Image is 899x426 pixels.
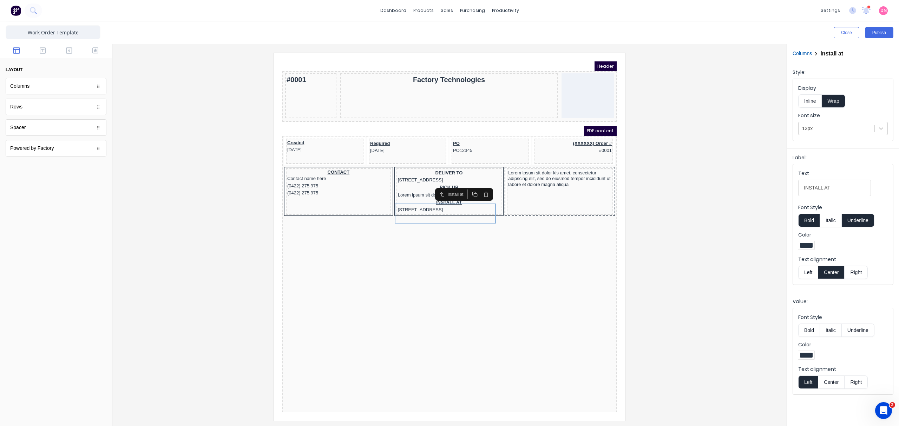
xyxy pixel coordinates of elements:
button: Duplicate [187,128,198,138]
div: Created[DATE]Required[DATE]POPO12345(XXXXXX) Order ##0001 [1,76,333,105]
span: DN [880,7,887,14]
div: Powered by Factory [10,145,54,152]
img: Factory [11,5,21,16]
div: purchasing [457,5,488,16]
button: Left [798,266,818,279]
label: Text alignment [798,256,888,263]
button: Right [845,375,868,389]
button: Right [845,266,868,279]
a: dashboard [377,5,410,16]
div: Lorem ipsum sit dolor kis amet, consectetur adipscing elit, sed do eiusmod tempor incididunt ut l... [226,108,329,127]
input: Enter template name here [6,25,100,39]
div: Contact name here [5,114,107,121]
div: CONTACTContact name here(0422) 275 975(0422) 275 975DELIVER TO[STREET_ADDRESS]PICK UPLorem ipsum ... [1,105,333,156]
div: INSTALL AT[STREET_ADDRESS] [116,138,218,152]
button: Italic [820,324,842,337]
div: Columns [6,78,106,94]
div: (XXXXXX) Order ##0001 [254,79,329,93]
button: Select parent [154,128,165,138]
div: sales [437,5,457,16]
div: Rows [10,103,22,111]
button: Bold [798,214,820,227]
div: Install at [165,130,184,136]
div: productivity [488,5,523,16]
h2: Install at [820,50,843,57]
label: Text alignment [798,366,888,373]
label: Color [798,341,888,348]
button: Underline [842,324,874,337]
button: Wrap [822,94,845,108]
label: Display [798,85,888,92]
div: (0422) 275 975 [5,121,107,128]
div: settings [817,5,844,16]
div: Label: [793,154,893,164]
div: Created[DATE] [5,79,80,92]
button: Publish [865,27,893,38]
div: products [410,5,437,16]
input: Text [798,180,871,196]
iframe: Intercom live chat [875,402,892,419]
div: Rows [6,99,106,115]
label: Font Style [798,314,888,321]
span: 2 [890,402,895,408]
div: layout [6,67,22,73]
label: Font Style [798,204,888,211]
div: Columns [10,82,29,90]
div: Spacer [6,119,106,136]
div: PICK UPLorem ipsum sit dolor kis amet [116,122,218,138]
div: #0001Factory Technologies [1,11,333,59]
button: Bold [798,324,820,337]
div: Text [798,170,871,180]
div: Value: [793,298,893,308]
button: Underline [842,214,874,227]
button: Center [818,375,845,389]
button: layout [6,64,106,76]
div: (0422) 275 975 [5,128,107,135]
span: PDF content [302,65,334,74]
button: Delete [198,128,209,138]
div: CONTACT [5,108,107,114]
div: #0001 [4,13,53,24]
button: Inline [798,94,822,108]
div: Powered by Factory [6,140,106,157]
button: Italic [820,214,842,227]
label: Color [798,231,888,238]
button: Columns [793,50,812,57]
label: Font size [798,112,888,119]
div: Required[DATE] [88,79,163,93]
div: Factory Technologies [59,13,274,24]
div: Style: [793,69,893,79]
div: DELIVER TO[STREET_ADDRESS] [116,108,218,122]
button: Close [834,27,859,38]
button: Center [818,266,845,279]
div: Spacer [10,124,26,131]
button: Left [798,375,818,389]
div: POPO12345 [171,79,245,93]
